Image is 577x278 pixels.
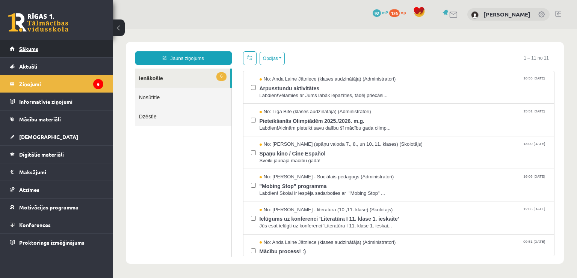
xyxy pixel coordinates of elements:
[10,75,103,93] a: Ziņojumi6
[19,133,78,140] span: [DEMOGRAPHIC_DATA]
[147,178,434,201] a: No: [PERSON_NAME] - literatūra (10.,11. klase) (Skolotājs) 12:06 [DATE] Ielūgums uz konferenci 'L...
[19,204,79,211] span: Motivācijas programma
[19,63,37,70] span: Aktuāli
[19,45,38,52] span: Sākums
[147,79,434,103] a: No: Līga Bite (klases audzinātāja) (Administratori) 15:51 [DATE] Pieteikšanās Olimpiādēm 2025./20...
[10,146,103,163] a: Digitālie materiāli
[10,234,103,251] a: Proktoringa izmēģinājums
[147,217,434,226] span: Mācību process! :)
[471,11,479,19] img: Ance Gederte
[10,163,103,181] a: Maksājumi
[389,9,400,17] span: 126
[147,47,434,70] a: No: Anda Laine Jātniece (klases audzinātāja) (Administratori) 16:55 [DATE] Ārpusstundu aktivitāte...
[147,63,434,70] span: Labdien!Vēlamies ar Jums labāk iepazīties, tādēļ priecāsi...
[147,87,434,96] span: Pieteikšanās Olimpiādēm 2025./2026. m.g.
[147,145,434,168] a: No: [PERSON_NAME] - Sociālais pedagogs (Administratori) 16:06 [DATE] "Mobing Stop" programma Labd...
[147,184,434,194] span: Ielūgums uz konferenci 'Literatūra I 11. klase 1. ieskaite'
[19,75,103,93] legend: Ziņojumi
[19,163,103,181] legend: Maksājumi
[147,226,434,233] span: Labdien!
[19,221,51,228] span: Konferences
[483,10,530,18] a: [PERSON_NAME]
[147,119,434,129] span: Spāņu kino / Cine Español
[147,47,283,54] span: No: Anda Laine Jātniece (klases audzinātāja) (Administratori)
[409,47,434,52] span: 16:55 [DATE]
[8,13,68,32] a: Rīgas 1. Tālmācības vidusskola
[373,9,388,15] a: 92 mP
[10,181,103,198] a: Atzīmes
[10,199,103,216] a: Motivācijas programma
[19,186,39,193] span: Atzīmes
[409,79,434,85] span: 15:51 [DATE]
[23,59,119,78] a: Nosūtītie
[147,54,434,63] span: Ārpusstundu aktivitātes
[23,40,118,59] a: 6Ienākošie
[382,9,388,15] span: mP
[19,151,64,158] span: Digitālie materiāli
[409,178,434,183] span: 12:06 [DATE]
[389,9,409,15] a: 126 xp
[147,210,434,233] a: No: Anda Laine Jātniece (klases audzinātāja) (Administratori) 09:51 [DATE] Mācību process! :) Lab...
[147,79,258,87] span: No: Līga Bite (klases audzinātāja) (Administratori)
[23,78,119,97] a: Dzēstie
[10,58,103,75] a: Aktuāli
[409,145,434,150] span: 16:06 [DATE]
[19,116,61,123] span: Mācību materiāli
[19,239,85,246] span: Proktoringa izmēģinājums
[401,9,406,15] span: xp
[147,152,434,161] span: "Mobing Stop" programma
[147,145,281,152] span: No: [PERSON_NAME] - Sociālais pedagogs (Administratori)
[147,23,172,36] button: Opcijas
[10,111,103,128] a: Mācību materiāli
[147,210,283,217] span: No: Anda Laine Jātniece (klases audzinātāja) (Administratori)
[93,79,103,89] i: 6
[147,178,280,185] span: No: [PERSON_NAME] - literatūra (10.,11. klase) (Skolotājs)
[10,128,103,145] a: [DEMOGRAPHIC_DATA]
[10,40,103,57] a: Sākums
[19,93,103,110] legend: Informatīvie ziņojumi
[147,112,434,135] a: No: [PERSON_NAME] (spāņu valoda 7., 8., un 10.,11. klases) (Skolotājs) 13:00 [DATE] Spāņu kino / ...
[10,93,103,110] a: Informatīvie ziņojumi
[409,210,434,216] span: 09:51 [DATE]
[409,112,434,118] span: 13:00 [DATE]
[23,22,119,36] a: Jauns ziņojums
[373,9,381,17] span: 92
[104,43,113,52] span: 6
[147,161,434,168] span: Labdien! Skolai ir iespēja sadarboties ar "Mobing Stop" ...
[147,112,310,119] span: No: [PERSON_NAME] (spāņu valoda 7., 8., un 10.,11. klases) (Skolotājs)
[147,194,434,201] span: Jūs esat ielūgti uz konferenci 'Literatūra I 11. klase 1. ieskai...
[10,216,103,233] a: Konferences
[147,129,434,136] span: Sveiki jaunajā mācību gadā!
[405,22,442,36] span: 1 – 11 no 11
[147,96,434,103] span: Labdien!Aicinām pieteikt savu dalību šī mācību gada olimp...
